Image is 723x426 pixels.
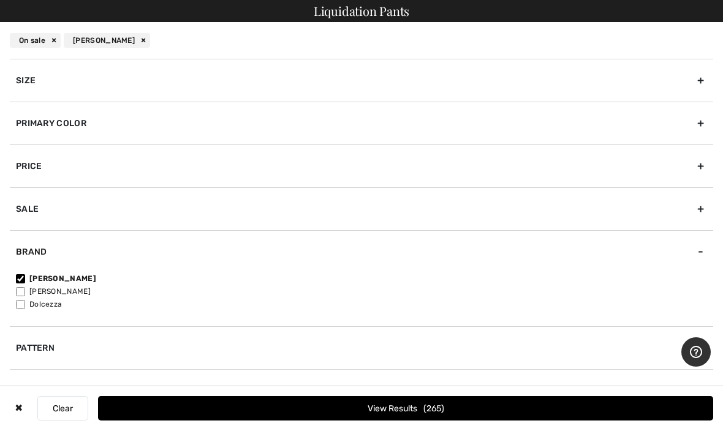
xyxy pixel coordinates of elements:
label: Dolcezza [16,299,713,310]
label: [PERSON_NAME] [16,286,713,297]
input: [PERSON_NAME] [16,274,25,283]
div: Primary Color [10,102,713,144]
div: Sale [10,187,713,230]
div: On sale [10,33,61,48]
iframe: Opens a widget where you can find more information [681,337,711,368]
div: Brand [10,230,713,273]
input: Dolcezza [16,300,25,309]
span: 265 [423,403,444,414]
button: View Results265 [98,396,713,420]
div: Pattern [10,326,713,369]
div: Size [10,59,713,102]
input: [PERSON_NAME] [16,287,25,296]
div: Pant Length [10,369,713,412]
button: Clear [37,396,88,420]
label: [PERSON_NAME] [16,273,713,284]
div: [PERSON_NAME] [64,33,150,48]
div: Price [10,144,713,187]
div: ✖ [10,396,28,420]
